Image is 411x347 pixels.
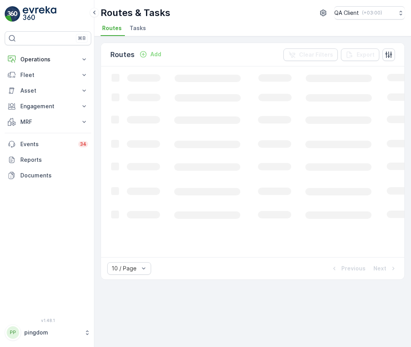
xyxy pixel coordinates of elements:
button: Engagement [5,98,91,114]
p: Documents [20,172,88,179]
a: Reports [5,152,91,168]
a: Documents [5,168,91,183]
p: Previous [341,265,366,272]
button: Fleet [5,67,91,83]
p: pingdom [24,329,80,336]
img: logo_light-DOdMpM7g.png [23,6,56,22]
p: Routes & Tasks [101,7,170,19]
button: QA Client(+03:00) [334,6,405,20]
p: Next [373,265,386,272]
p: Clear Filters [299,51,333,59]
a: Events34 [5,136,91,152]
button: Export [341,48,379,61]
p: Asset [20,87,76,95]
p: 34 [80,141,87,147]
p: Add [150,50,161,58]
p: Reports [20,156,88,164]
p: ⌘B [78,35,86,41]
p: Engagement [20,102,76,110]
span: Tasks [130,24,146,32]
p: QA Client [334,9,359,17]
button: PPpingdom [5,324,91,341]
button: Add [136,50,164,59]
p: ( +03:00 ) [362,10,382,16]
button: Previous [330,264,366,273]
img: logo [5,6,20,22]
p: Events [20,140,74,148]
button: Asset [5,83,91,98]
p: Routes [110,49,135,60]
button: Clear Filters [283,48,338,61]
p: Operations [20,55,76,63]
button: Next [373,264,398,273]
span: Routes [102,24,122,32]
button: MRF [5,114,91,130]
div: PP [7,326,19,339]
p: Export [357,51,375,59]
button: Operations [5,52,91,67]
p: MRF [20,118,76,126]
p: Fleet [20,71,76,79]
span: v 1.48.1 [5,318,91,323]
